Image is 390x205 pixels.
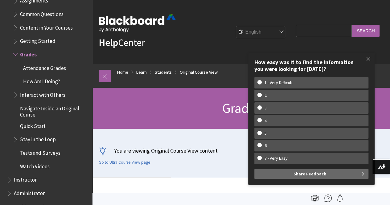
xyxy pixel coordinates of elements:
[257,80,300,85] w-span: 1 - Very Difficult
[257,131,274,136] w-span: 5
[257,143,274,148] w-span: 6
[294,169,326,179] span: Share Feedback
[99,14,176,32] img: Blackboard by Anthology
[14,175,37,183] span: Instructor
[136,68,147,76] a: Learn
[20,49,37,58] span: Grades
[257,105,274,111] w-span: 3
[336,195,344,202] img: Follow this page
[99,160,151,165] a: Go to Ultra Course View page.
[14,188,45,196] span: Administrator
[20,134,56,143] span: Stay in the Loop
[20,121,46,129] span: Quick Start
[99,36,145,49] a: HelpCenter
[236,26,285,39] select: Site Language Selector
[20,9,63,17] span: Common Questions
[20,90,65,98] span: Interact with Others
[20,103,88,118] span: Navigate Inside an Original Course
[20,23,72,31] span: Content in Your Courses
[99,147,384,154] p: You are viewing Original Course View content
[257,156,295,161] w-span: 7 - Very Easy
[257,93,274,98] w-span: 2
[23,63,66,71] span: Attendance Grades
[20,36,55,44] span: Getting Started
[311,195,318,202] img: Print
[324,195,332,202] img: More help
[254,59,368,72] div: How easy was it to find the information you were looking for [DATE]?
[180,68,218,76] a: Original Course View
[254,169,368,179] button: Share Feedback
[117,68,128,76] a: Home
[20,161,50,170] span: Watch Videos
[23,76,60,84] span: How Am I Doing?
[257,118,274,123] w-span: 4
[222,100,260,117] span: Grades
[155,68,172,76] a: Students
[20,148,60,156] span: Tests and Surveys
[99,36,118,49] strong: Help
[352,25,380,37] input: Search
